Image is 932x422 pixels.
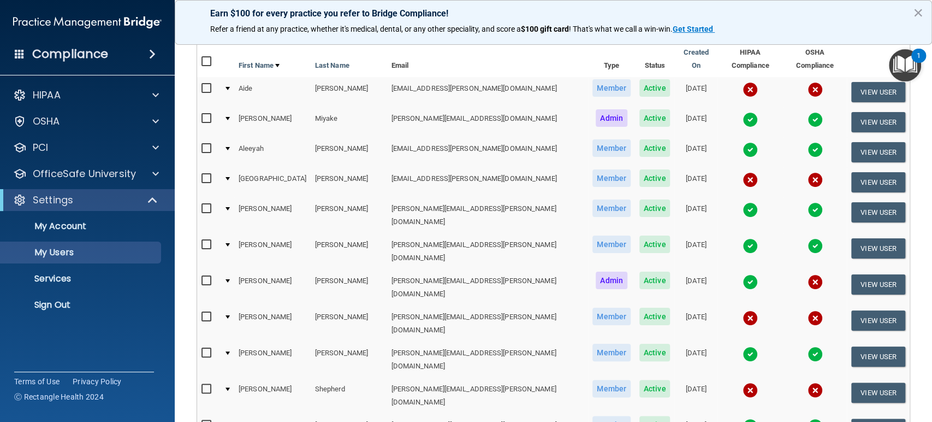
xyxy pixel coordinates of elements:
[639,236,670,253] span: Active
[808,347,823,362] img: tick.e7d51cea.svg
[311,342,387,378] td: [PERSON_NAME]
[234,342,311,378] td: [PERSON_NAME]
[13,194,158,207] a: Settings
[674,378,717,414] td: [DATE]
[239,59,280,72] a: First Name
[743,172,758,187] img: cross.ca9f0e7f.svg
[808,82,823,97] img: cross.ca9f0e7f.svg
[851,347,905,367] button: View User
[743,383,758,398] img: cross.ca9f0e7f.svg
[808,274,823,290] img: cross.ca9f0e7f.svg
[674,306,717,342] td: [DATE]
[73,376,122,387] a: Privacy Policy
[674,342,717,378] td: [DATE]
[743,310,758,326] img: cross.ca9f0e7f.svg
[808,238,823,254] img: tick.e7d51cea.svg
[673,25,715,33] a: Get Started
[234,167,311,197] td: [GEOGRAPHIC_DATA]
[311,378,387,414] td: Shepherd
[592,200,631,217] span: Member
[14,376,60,387] a: Terms of Use
[7,221,156,232] p: My Account
[639,380,670,397] span: Active
[387,233,588,269] td: [PERSON_NAME][EMAIL_ADDRESS][PERSON_NAME][DOMAIN_NAME]
[315,59,349,72] a: Last Name
[596,272,627,289] span: Admin
[674,269,717,306] td: [DATE]
[639,169,670,187] span: Active
[674,137,717,167] td: [DATE]
[387,342,588,378] td: [PERSON_NAME][EMAIL_ADDRESS][PERSON_NAME][DOMAIN_NAME]
[387,197,588,233] td: [PERSON_NAME][EMAIL_ADDRESS][PERSON_NAME][DOMAIN_NAME]
[387,378,588,414] td: [PERSON_NAME][EMAIL_ADDRESS][PERSON_NAME][DOMAIN_NAME]
[13,11,162,33] img: PMB logo
[851,310,905,331] button: View User
[311,77,387,107] td: [PERSON_NAME]
[311,137,387,167] td: [PERSON_NAME]
[851,82,905,102] button: View User
[592,79,631,97] span: Member
[33,115,60,128] p: OSHA
[210,25,521,33] span: Refer a friend at any practice, whether it's medical, dental, or any other speciality, and score a
[639,79,670,97] span: Active
[234,269,311,306] td: [PERSON_NAME]
[7,300,156,310] p: Sign Out
[387,167,588,197] td: [EMAIL_ADDRESS][PERSON_NAME][DOMAIN_NAME]
[387,269,588,306] td: [PERSON_NAME][EMAIL_ADDRESS][PERSON_NAME][DOMAIN_NAME]
[808,310,823,326] img: cross.ca9f0e7f.svg
[808,142,823,157] img: tick.e7d51cea.svg
[234,197,311,233] td: [PERSON_NAME]
[851,172,905,192] button: View User
[639,139,670,157] span: Active
[311,167,387,197] td: [PERSON_NAME]
[387,137,588,167] td: [EMAIL_ADDRESS][PERSON_NAME][DOMAIN_NAME]
[592,169,631,187] span: Member
[743,112,758,127] img: tick.e7d51cea.svg
[13,115,159,128] a: OSHA
[743,274,758,290] img: tick.e7d51cea.svg
[33,167,136,180] p: OfficeSafe University
[889,49,921,81] button: Open Resource Center, 1 new notification
[569,25,673,33] span: ! That's what we call a win-win.
[673,25,713,33] strong: Get Started
[234,137,311,167] td: Aleeyah
[674,107,717,137] td: [DATE]
[743,202,758,218] img: tick.e7d51cea.svg
[674,167,717,197] td: [DATE]
[234,233,311,269] td: [PERSON_NAME]
[851,238,905,259] button: View User
[674,197,717,233] td: [DATE]
[596,109,627,127] span: Admin
[635,42,675,77] th: Status
[521,25,569,33] strong: $100 gift card
[311,197,387,233] td: [PERSON_NAME]
[639,344,670,361] span: Active
[717,42,783,77] th: HIPAA Compliance
[7,247,156,258] p: My Users
[592,139,631,157] span: Member
[13,167,159,180] a: OfficeSafe University
[639,200,670,217] span: Active
[743,347,758,362] img: tick.e7d51cea.svg
[851,202,905,222] button: View User
[851,274,905,295] button: View User
[808,112,823,127] img: tick.e7d51cea.svg
[639,109,670,127] span: Active
[311,233,387,269] td: [PERSON_NAME]
[674,77,717,107] td: [DATE]
[14,391,104,402] span: Ⓒ Rectangle Health 2024
[234,77,311,107] td: Aide
[234,378,311,414] td: [PERSON_NAME]
[913,4,923,21] button: Close
[674,233,717,269] td: [DATE]
[783,42,847,77] th: OSHA Compliance
[808,202,823,218] img: tick.e7d51cea.svg
[743,82,758,97] img: cross.ca9f0e7f.svg
[234,107,311,137] td: [PERSON_NAME]
[33,194,73,207] p: Settings
[592,308,631,325] span: Member
[851,142,905,162] button: View User
[32,46,108,62] h4: Compliance
[592,236,631,253] span: Member
[33,89,61,102] p: HIPAA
